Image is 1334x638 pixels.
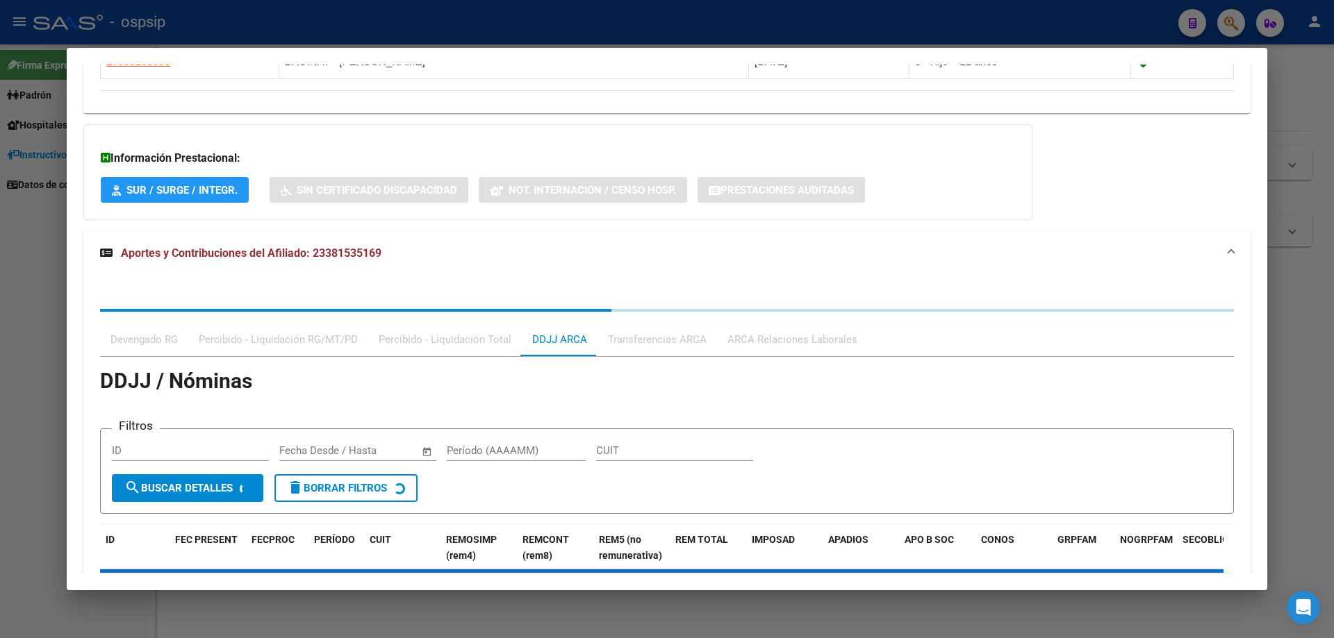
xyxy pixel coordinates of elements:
[446,534,497,561] span: REMOSIMP (rem4)
[100,369,252,393] span: DDJJ / Nóminas
[420,444,436,460] button: Open calendar
[746,525,823,571] datatable-header-cell: IMPOSAD
[364,525,440,571] datatable-header-cell: CUIT
[110,332,178,347] div: Devengado RG
[337,444,404,457] input: End date
[975,525,1052,571] datatable-header-cell: CONOS
[112,474,263,502] button: Buscar Detalles
[727,332,857,347] div: ARCA Relaciones Laborales
[509,184,676,196] span: Not. Internacion / Censo Hosp.
[823,525,899,571] datatable-header-cell: APADIOS
[314,534,355,545] span: PERÍODO
[1183,534,1229,545] span: SECOBLIG
[517,525,593,571] datatable-header-cell: REMCONT (rem8)
[101,150,1015,167] h3: Información Prestacional:
[899,525,975,571] datatable-header-cell: APO B SOC
[279,444,324,457] input: Start date
[1114,525,1177,571] datatable-header-cell: NOGRPFAM
[752,534,795,545] span: IMPOSAD
[101,177,249,203] button: SUR / SURGE / INTEGR.
[1120,534,1173,545] span: NOGRPFAM
[308,525,364,571] datatable-header-cell: PERÍODO
[479,177,687,203] button: Not. Internacion / Censo Hosp.
[379,332,511,347] div: Percibido - Liquidación Total
[608,332,707,347] div: Transferencias ARCA
[532,332,587,347] div: DDJJ ARCA
[246,525,308,571] datatable-header-cell: FECPROC
[170,525,246,571] datatable-header-cell: FEC PRESENT
[670,525,746,571] datatable-header-cell: REM TOTAL
[270,177,468,203] button: Sin Certificado Discapacidad
[124,482,233,494] span: Buscar Detalles
[287,482,387,494] span: Borrar Filtros
[1287,591,1320,624] div: Open Intercom Messenger
[287,479,304,496] mat-icon: delete
[121,246,381,260] span: Aportes y Contribuciones del Afiliado: 23381535169
[1052,525,1114,571] datatable-header-cell: GRPFAM
[720,184,854,196] span: Prestaciones Auditadas
[106,534,115,545] span: ID
[175,534,238,545] span: FEC PRESENT
[83,231,1251,276] mat-expansion-panel-header: Aportes y Contribuciones del Afiliado: 23381535169
[252,534,295,545] span: FECPROC
[124,479,141,496] mat-icon: search
[370,534,391,545] span: CUIT
[698,177,865,203] button: Prestaciones Auditadas
[100,525,170,571] datatable-header-cell: ID
[522,534,569,561] span: REMCONT (rem8)
[599,534,662,561] span: REM5 (no remunerativa)
[297,184,457,196] span: Sin Certificado Discapacidad
[440,525,517,571] datatable-header-cell: REMOSIMP (rem4)
[593,525,670,571] datatable-header-cell: REM5 (no remunerativa)
[199,332,358,347] div: Percibido - Liquidación RG/MT/PD
[905,534,954,545] span: APO B SOC
[112,418,160,433] h3: Filtros
[981,534,1014,545] span: CONOS
[828,534,868,545] span: APADIOS
[126,184,238,196] span: SUR / SURGE / INTEGR.
[274,474,418,502] button: Borrar Filtros
[1177,525,1240,571] datatable-header-cell: SECOBLIG
[1057,534,1096,545] span: GRPFAM
[675,534,728,545] span: REM TOTAL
